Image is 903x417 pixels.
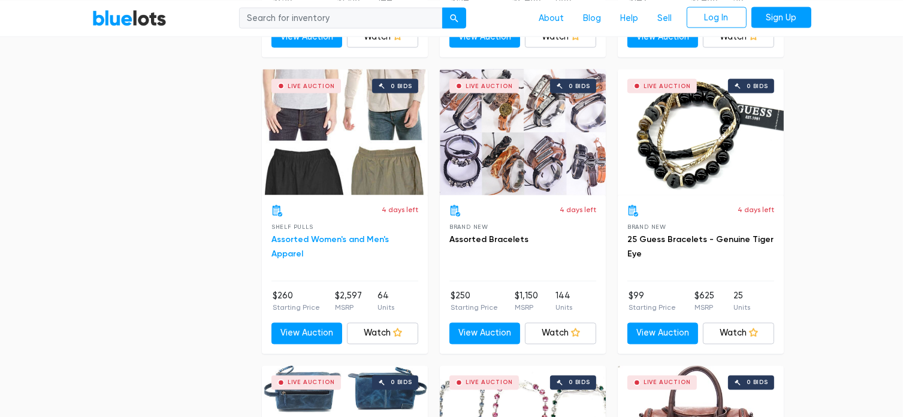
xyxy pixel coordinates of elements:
a: Assorted Bracelets [449,235,528,245]
li: $250 [451,290,498,314]
p: Units [733,303,750,313]
div: 0 bids [569,83,590,89]
a: Assorted Women's and Men's Apparel [271,235,389,259]
p: 4 days left [738,205,774,216]
a: Live Auction 0 bids [618,69,784,195]
p: 4 days left [560,205,596,216]
p: MSRP [335,303,362,313]
a: Live Auction 0 bids [440,69,606,195]
a: Sign Up [751,7,811,28]
p: MSRP [694,303,714,313]
div: 0 bids [391,380,412,386]
div: Live Auction [466,83,513,89]
li: $2,597 [335,290,362,314]
input: Search for inventory [239,7,443,29]
li: 25 [733,290,750,314]
a: Watch [703,26,774,48]
a: 25 Guess Bracelets - Genuine Tiger Eye [627,235,774,259]
a: Live Auction 0 bids [262,69,428,195]
a: Help [611,7,648,29]
div: Live Auction [466,380,513,386]
a: Watch [347,323,418,345]
a: View Auction [627,26,699,48]
div: Live Auction [288,83,335,89]
p: Units [377,303,394,313]
div: 0 bids [569,380,590,386]
span: Brand New [449,224,488,231]
li: 64 [377,290,394,314]
a: View Auction [271,26,343,48]
span: Brand New [627,224,666,231]
li: $1,150 [515,290,538,314]
a: Watch [347,26,418,48]
a: Blog [574,7,611,29]
a: Watch [703,323,774,345]
div: 0 bids [747,380,768,386]
a: View Auction [449,26,521,48]
li: $99 [629,290,676,314]
span: Shelf Pulls [271,224,313,231]
li: $260 [273,290,320,314]
a: Watch [525,26,596,48]
p: Units [555,303,572,313]
p: Starting Price [451,303,498,313]
a: Watch [525,323,596,345]
a: BlueLots [92,9,167,26]
div: 0 bids [747,83,768,89]
li: 144 [555,290,572,314]
div: Live Auction [288,380,335,386]
div: 0 bids [391,83,412,89]
a: Log In [687,7,747,28]
li: $625 [694,290,714,314]
a: About [530,7,574,29]
div: Live Auction [644,380,691,386]
div: Live Auction [644,83,691,89]
p: Starting Price [629,303,676,313]
a: View Auction [627,323,699,345]
a: View Auction [449,323,521,345]
a: View Auction [271,323,343,345]
a: Sell [648,7,682,29]
p: MSRP [515,303,538,313]
p: 4 days left [382,205,418,216]
p: Starting Price [273,303,320,313]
